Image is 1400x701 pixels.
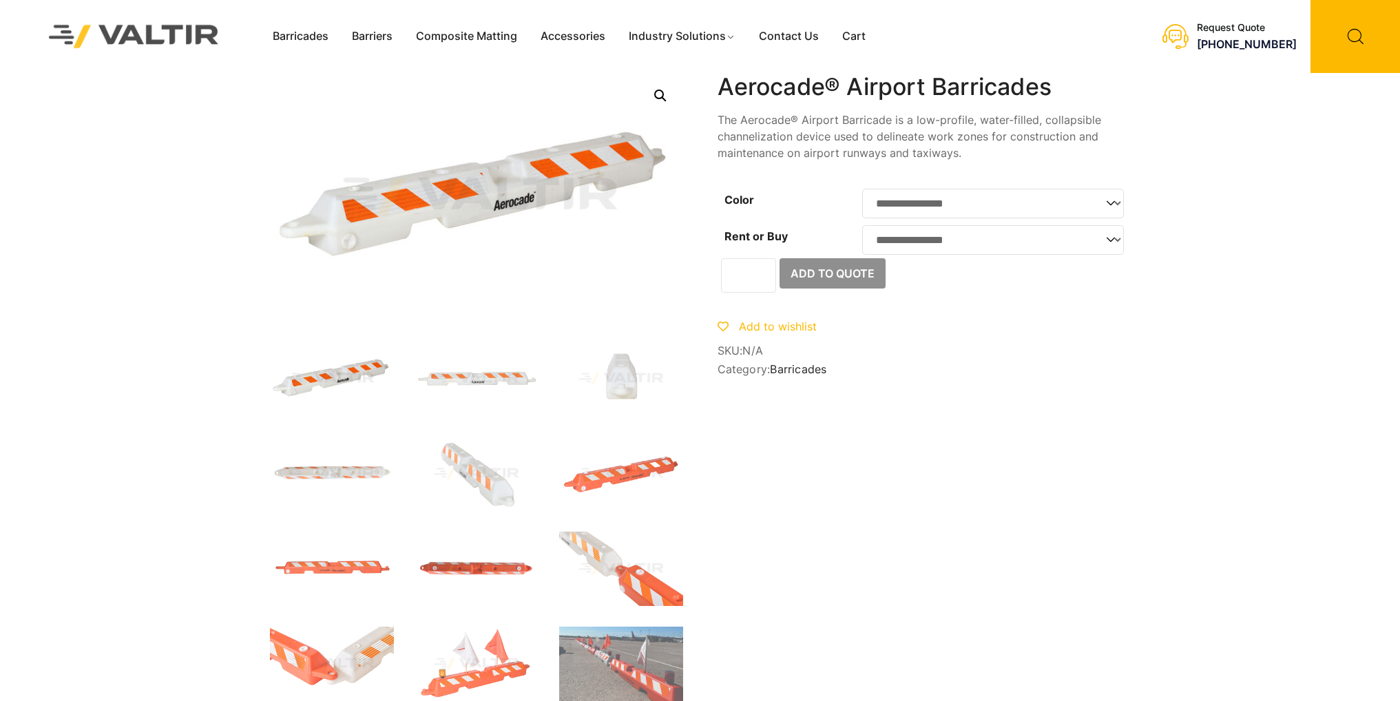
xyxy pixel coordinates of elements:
[742,344,763,357] span: N/A
[617,26,747,47] a: Industry Solutions
[1197,22,1297,34] div: Request Quote
[718,320,817,333] a: Add to wishlist
[718,73,1131,101] h1: Aerocade® Airport Barricades
[721,258,776,293] input: Product quantity
[404,26,529,47] a: Composite Matting
[340,26,404,47] a: Barriers
[780,258,886,289] button: Add to Quote
[747,26,830,47] a: Contact Us
[770,362,826,376] a: Barricades
[261,26,340,47] a: Barricades
[559,342,683,416] img: Aerocade_Nat_Side.jpg
[415,342,539,416] img: Aerocade_Nat_Front-1.jpg
[270,342,394,416] img: Aerocade_Nat_3Q-1.jpg
[830,26,877,47] a: Cart
[718,344,1131,357] span: SKU:
[31,7,237,65] img: Valtir Rentals
[415,437,539,511] img: Aerocade_Nat_x1-1.jpg
[739,320,817,333] span: Add to wishlist
[1197,37,1297,51] a: [PHONE_NUMBER]
[415,627,539,701] img: Aerocade_x5.jpg
[724,229,788,243] label: Rent or Buy
[415,532,539,606] img: Aerocade_Org_Top.jpg
[270,437,394,511] img: Aerocade_Nat_Top.jpg
[718,363,1131,376] span: Category:
[718,112,1131,161] p: The Aerocade® Airport Barricade is a low-profile, water-filled, collapsible channelization device...
[724,193,754,207] label: Color
[270,627,394,701] img: Aerocade_x4.jpg
[559,532,683,606] img: Aerocade_Org_x1.jpg
[529,26,617,47] a: Accessories
[270,532,394,606] img: Aerocade_Org_Front.jpg
[559,437,683,511] img: Aerocade_Org_3Q.jpg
